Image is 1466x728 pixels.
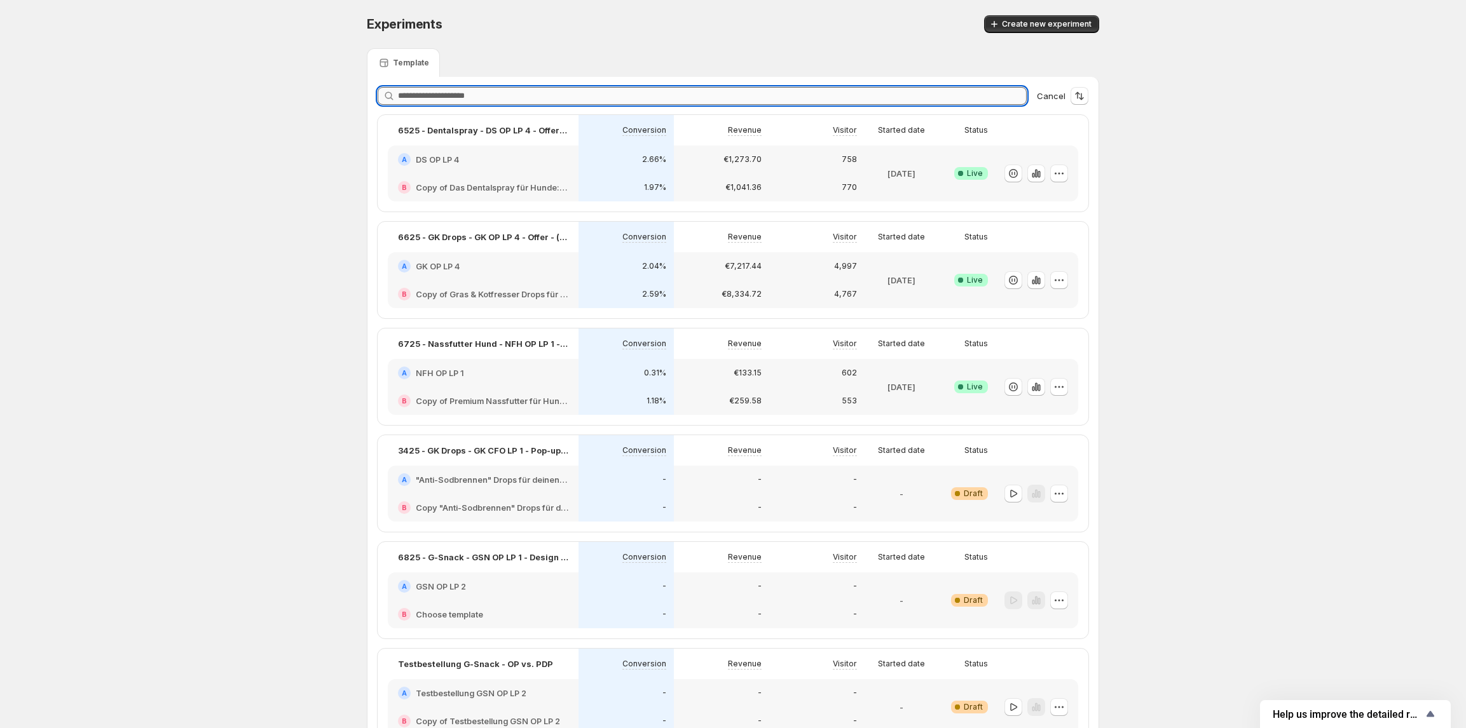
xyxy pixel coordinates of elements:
[1071,87,1088,105] button: Sort the results
[416,687,526,699] h2: Testbestellung GSN OP LP 2
[622,659,666,669] p: Conversion
[662,502,666,513] p: -
[964,445,988,455] p: Status
[834,261,857,271] p: 4,997
[402,689,407,697] h2: A
[887,274,915,286] p: [DATE]
[398,551,568,563] p: 6825 - G-Snack - GSN OP LP 1 - Design - OP 2 vs. PDP
[398,337,568,350] p: 6725 - Nassfutter Hund - NFH OP LP 1 - Offer - Standard vs. CFO
[887,381,915,393] p: [DATE]
[728,659,762,669] p: Revenue
[662,688,666,698] p: -
[833,125,857,135] p: Visitor
[853,581,857,591] p: -
[622,445,666,455] p: Conversion
[878,552,925,562] p: Started date
[1037,90,1065,102] span: Cancel
[622,125,666,135] p: Conversion
[402,397,407,405] h2: B
[964,702,983,712] span: Draft
[964,552,988,562] p: Status
[402,476,407,483] h2: A
[728,552,762,562] p: Revenue
[644,368,666,378] p: 0.31%
[416,580,466,593] h2: GSN OP LP 2
[853,688,857,698] p: -
[642,154,666,165] p: 2.66%
[1029,83,1073,109] button: Cancel
[834,289,857,299] p: 4,767
[967,382,983,392] span: Live
[758,609,762,619] p: -
[398,124,568,137] p: 6525 - Dentalspray - DS OP LP 4 - Offer - (1,3,6) vs. (1,3 für 2,6)
[964,659,988,669] p: Status
[833,339,857,349] p: Visitor
[842,154,857,165] p: 758
[642,289,666,299] p: 2.59%
[622,552,666,562] p: Conversion
[758,475,762,485] p: -
[416,501,568,514] h2: Copy "Anti-Sodbrennen" Drops für deinen Hund: Jetzt Deal sichern!
[833,659,857,669] p: Visitor
[758,581,762,591] p: -
[398,231,568,243] p: 6625 - GK Drops - GK OP LP 4 - Offer - (1,3,6) vs. (1,3 für 2,6)
[402,184,407,191] h2: B
[416,260,460,273] h2: GK OP LP 4
[853,502,857,513] p: -
[842,396,857,406] p: 553
[622,232,666,242] p: Conversion
[833,445,857,455] p: Visitor
[967,275,983,285] span: Live
[662,716,666,726] p: -
[402,717,407,725] h2: B
[1273,708,1423,720] span: Help us improve the detailed report for A/B campaigns
[647,396,666,406] p: 1.18%
[842,368,857,378] p: 602
[900,594,903,607] p: -
[622,339,666,349] p: Conversion
[1002,19,1092,29] span: Create new experiment
[964,339,988,349] p: Status
[416,288,568,300] h2: Copy of Gras & Kotfresser Drops für Hunde: Jetzt Neukunden Deal sichern!-v1
[642,261,666,271] p: 2.04%
[878,232,925,242] p: Started date
[416,367,464,379] h2: NFH OP LP 1
[393,58,429,68] p: Template
[416,181,568,194] h2: Copy of Das Dentalspray für Hunde: Jetzt Neukunden Deal sichern!-v1
[644,182,666,192] p: 1.97%
[416,394,568,407] h2: Copy of Premium Nassfutter für Hunde: Jetzt Neukunden Deal sichern!
[402,583,407,590] h2: A
[662,475,666,485] p: -
[416,473,568,486] h2: "Anti-Sodbrennen" Drops für deinen Hund: Jetzt Neukunden Deal sichern!
[402,610,407,618] h2: B
[878,339,925,349] p: Started date
[402,290,407,298] h2: B
[416,715,560,727] h2: Copy of Testbestellung GSN OP LP 2
[842,182,857,192] p: 770
[878,659,925,669] p: Started date
[853,609,857,619] p: -
[402,156,407,163] h2: A
[878,125,925,135] p: Started date
[878,445,925,455] p: Started date
[1273,706,1438,722] button: Show survey - Help us improve the detailed report for A/B campaigns
[758,688,762,698] p: -
[967,168,983,179] span: Live
[887,167,915,180] p: [DATE]
[833,232,857,242] p: Visitor
[398,444,568,457] p: 3425 - GK Drops - GK CFO LP 1 - Pop-up Offer
[833,552,857,562] p: Visitor
[662,581,666,591] p: -
[964,489,983,499] span: Draft
[402,369,407,377] h2: A
[900,701,903,713] p: -
[853,716,857,726] p: -
[728,445,762,455] p: Revenue
[964,232,988,242] p: Status
[402,262,407,270] h2: A
[758,502,762,513] p: -
[758,716,762,726] p: -
[734,368,762,378] p: €133.15
[964,595,983,605] span: Draft
[398,657,553,670] p: Testbestellung G-Snack - OP vs. PDP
